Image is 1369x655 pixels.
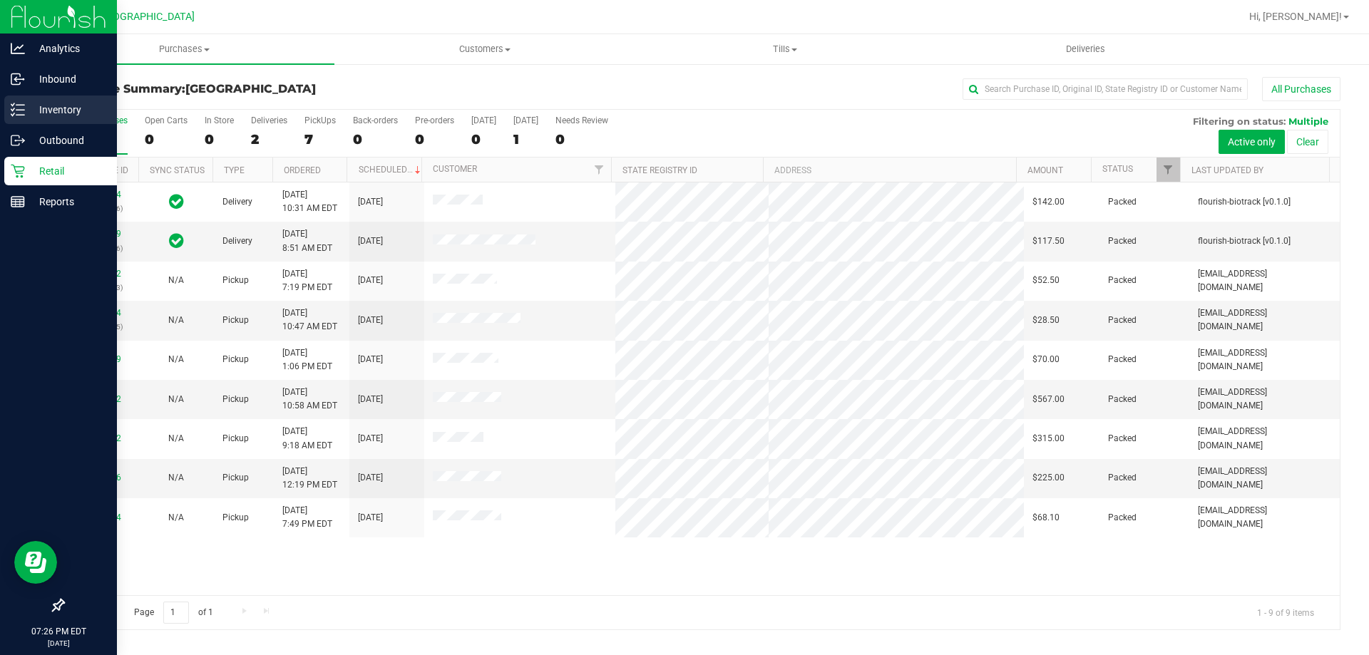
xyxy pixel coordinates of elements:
[1108,432,1137,445] span: Packed
[1198,425,1331,452] span: [EMAIL_ADDRESS][DOMAIN_NAME]
[282,346,332,373] span: [DATE] 1:06 PM EDT
[1198,504,1331,531] span: [EMAIL_ADDRESS][DOMAIN_NAME]
[168,315,184,325] span: Not Applicable
[251,131,287,148] div: 2
[1193,115,1286,127] span: Filtering on status:
[1102,164,1133,174] a: Status
[168,393,184,406] button: N/A
[224,165,245,175] a: Type
[1198,346,1331,373] span: [EMAIL_ADDRESS][DOMAIN_NAME]
[358,393,383,406] span: [DATE]
[168,394,184,404] span: Not Applicable
[1108,234,1137,248] span: Packed
[1027,165,1063,175] a: Amount
[169,192,184,212] span: In Sync
[353,115,398,125] div: Back-orders
[63,83,488,96] h3: Purchase Summary:
[415,131,454,148] div: 0
[25,193,111,210] p: Reports
[282,386,337,413] span: [DATE] 10:58 AM EDT
[282,504,332,531] span: [DATE] 7:49 PM EDT
[935,34,1236,64] a: Deliveries
[1108,511,1137,525] span: Packed
[168,353,184,366] button: N/A
[14,541,57,584] iframe: Resource center
[963,78,1248,100] input: Search Purchase ID, Original ID, State Registry ID or Customer Name...
[1108,393,1137,406] span: Packed
[81,473,121,483] a: 11739136
[81,512,121,522] a: 11744754
[622,165,697,175] a: State Registry ID
[358,274,383,287] span: [DATE]
[353,131,398,148] div: 0
[185,82,316,96] span: [GEOGRAPHIC_DATA]
[168,433,184,443] span: Not Applicable
[11,164,25,178] inline-svg: Retail
[81,229,121,239] a: 11821259
[471,131,496,148] div: 0
[222,432,249,445] span: Pickup
[168,432,184,445] button: N/A
[1032,274,1060,287] span: $52.50
[1198,195,1291,209] span: flourish-biotrack [v0.1.0]
[168,354,184,364] span: Not Applicable
[25,71,111,88] p: Inbound
[81,269,121,279] a: 11825652
[1191,165,1263,175] a: Last Updated By
[25,132,111,149] p: Outbound
[304,131,336,148] div: 7
[81,354,121,364] a: 11793199
[97,11,195,23] span: [GEOGRAPHIC_DATA]
[415,115,454,125] div: Pre-orders
[513,115,538,125] div: [DATE]
[282,267,332,294] span: [DATE] 7:19 PM EDT
[25,101,111,118] p: Inventory
[145,115,188,125] div: Open Carts
[222,314,249,327] span: Pickup
[1032,195,1065,209] span: $142.00
[168,314,184,327] button: N/A
[81,394,121,404] a: 11782132
[168,512,184,522] span: Not Applicable
[358,234,383,248] span: [DATE]
[1108,471,1137,485] span: Packed
[11,41,25,56] inline-svg: Analytics
[1032,234,1065,248] span: $117.50
[1198,386,1331,413] span: [EMAIL_ADDRESS][DOMAIN_NAME]
[168,471,184,485] button: N/A
[169,231,184,251] span: In Sync
[588,158,611,182] a: Filter
[1032,432,1065,445] span: $315.00
[168,511,184,525] button: N/A
[34,34,334,64] a: Purchases
[11,103,25,117] inline-svg: Inventory
[1246,602,1326,623] span: 1 - 9 of 9 items
[168,274,184,287] button: N/A
[1032,353,1060,366] span: $70.00
[763,158,1016,182] th: Address
[81,433,121,443] a: 11781652
[282,227,332,254] span: [DATE] 8:51 AM EDT
[1108,353,1137,366] span: Packed
[1157,158,1180,182] a: Filter
[163,602,189,624] input: 1
[1288,115,1328,127] span: Multiple
[1032,511,1060,525] span: $68.10
[1198,465,1331,492] span: [EMAIL_ADDRESS][DOMAIN_NAME]
[1032,314,1060,327] span: $28.50
[205,131,234,148] div: 0
[282,188,337,215] span: [DATE] 10:31 AM EDT
[122,602,225,624] span: Page of 1
[1047,43,1124,56] span: Deliveries
[358,353,383,366] span: [DATE]
[1287,130,1328,154] button: Clear
[555,131,608,148] div: 0
[222,511,249,525] span: Pickup
[150,165,205,175] a: Sync Status
[222,274,249,287] span: Pickup
[304,115,336,125] div: PickUps
[284,165,321,175] a: Ordered
[358,471,383,485] span: [DATE]
[25,163,111,180] p: Retail
[168,473,184,483] span: Not Applicable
